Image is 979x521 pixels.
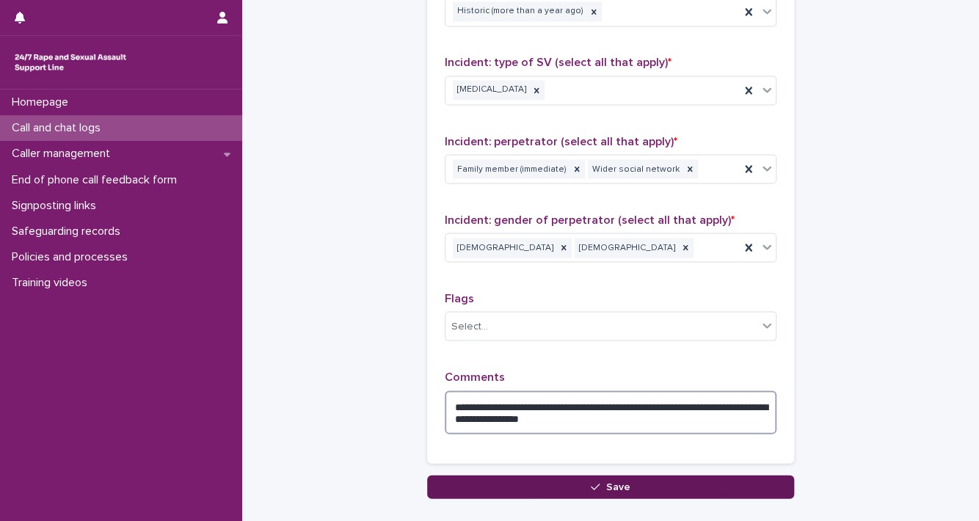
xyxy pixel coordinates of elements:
div: Wider social network [588,159,682,179]
div: Family member (immediate) [453,159,569,179]
div: [MEDICAL_DATA] [453,80,528,100]
div: Historic (more than a year ago) [453,1,586,21]
p: Safeguarding records [6,225,132,238]
div: Select... [451,318,488,334]
p: Homepage [6,95,80,109]
p: End of phone call feedback form [6,173,189,187]
button: Save [427,475,794,498]
p: Call and chat logs [6,121,112,135]
div: [DEMOGRAPHIC_DATA] [575,238,677,258]
p: Caller management [6,147,122,161]
p: Signposting links [6,199,108,213]
span: Save [606,481,630,492]
p: Policies and processes [6,250,139,264]
img: rhQMoQhaT3yELyF149Cw [12,48,129,77]
span: Comments [445,371,505,382]
span: Incident: type of SV (select all that apply) [445,57,672,68]
div: [DEMOGRAPHIC_DATA] [453,238,556,258]
span: Incident: gender of perpetrator (select all that apply) [445,214,735,225]
span: Flags [445,292,474,304]
p: Training videos [6,276,99,290]
span: Incident: perpetrator (select all that apply) [445,135,677,147]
